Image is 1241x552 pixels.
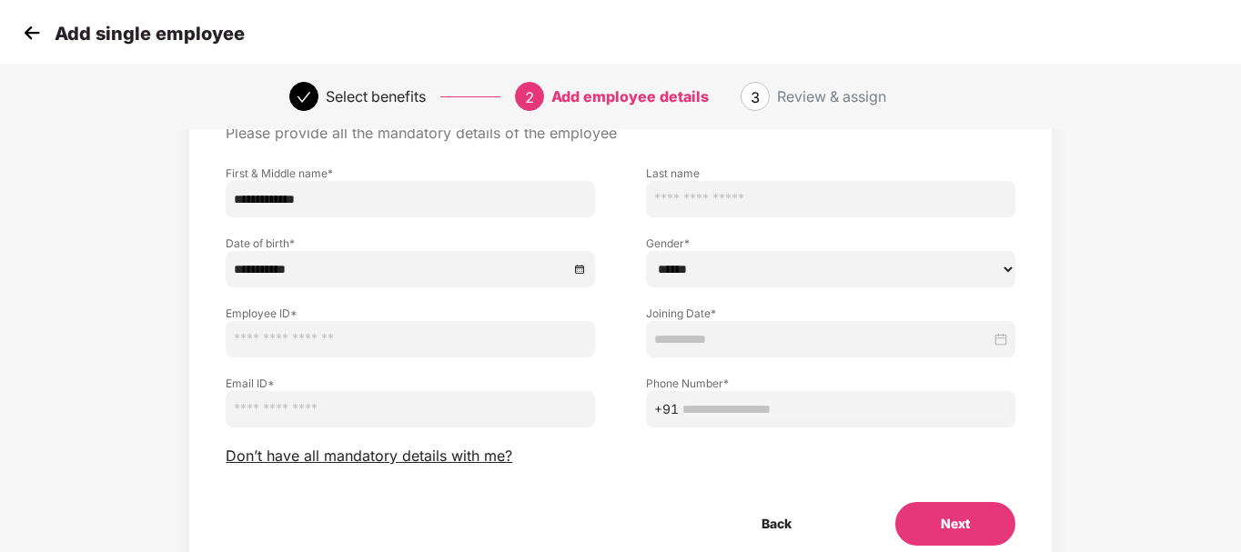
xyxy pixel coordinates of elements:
[226,306,595,321] label: Employee ID
[297,90,311,105] span: check
[226,376,595,391] label: Email ID
[646,306,1015,321] label: Joining Date
[646,376,1015,391] label: Phone Number
[646,236,1015,251] label: Gender
[226,124,1014,143] p: Please provide all the mandatory details of the employee
[226,166,595,181] label: First & Middle name
[895,502,1015,546] button: Next
[226,236,595,251] label: Date of birth
[654,399,679,419] span: +91
[55,23,245,45] p: Add single employee
[18,19,45,46] img: svg+xml;base64,PHN2ZyB4bWxucz0iaHR0cDovL3d3dy53My5vcmcvMjAwMC9zdmciIHdpZHRoPSIzMCIgaGVpZ2h0PSIzMC...
[716,502,837,546] button: Back
[226,447,512,466] span: Don’t have all mandatory details with me?
[751,88,760,106] span: 3
[646,166,1015,181] label: Last name
[525,88,534,106] span: 2
[777,82,886,111] div: Review & assign
[326,82,426,111] div: Select benefits
[551,82,709,111] div: Add employee details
